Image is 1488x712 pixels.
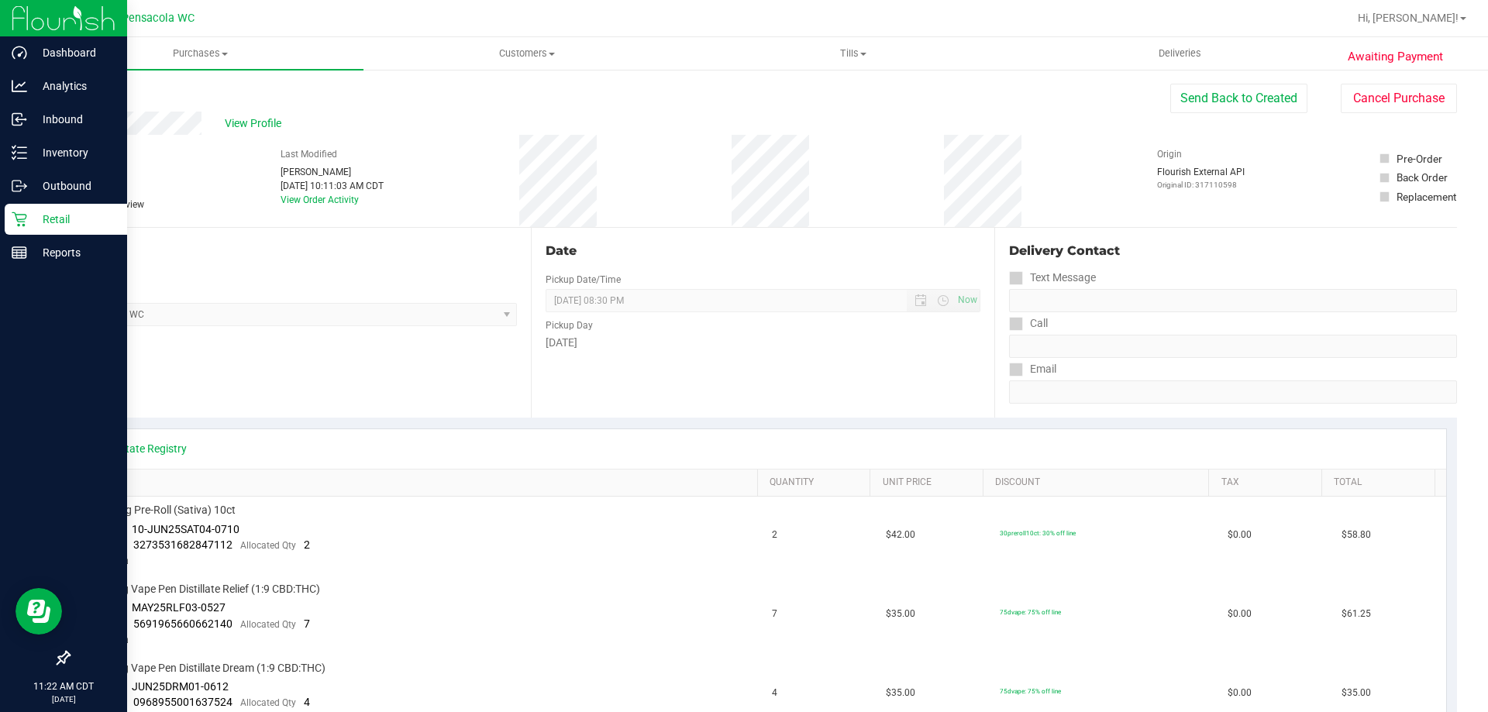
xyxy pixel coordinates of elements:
label: Email [1009,358,1056,380]
p: Outbound [27,177,120,195]
div: [DATE] [546,335,980,351]
span: 75dvape: 75% off line [1000,687,1061,695]
inline-svg: Analytics [12,78,27,94]
span: 7 [304,617,310,630]
div: [DATE] 10:11:03 AM CDT [281,179,384,193]
p: Reports [27,243,120,262]
span: $35.00 [886,686,915,700]
span: $0.00 [1228,686,1252,700]
span: Customers [364,46,689,60]
inline-svg: Inventory [12,145,27,160]
div: Back Order [1397,170,1448,185]
span: View Profile [225,115,287,132]
input: Format: (999) 999-9999 [1009,289,1457,312]
span: 2 [304,538,310,551]
label: Pickup Day [546,318,593,332]
a: Customers [363,37,690,70]
span: $35.00 [1342,686,1371,700]
span: Deliveries [1138,46,1222,60]
div: Pre-Order [1397,151,1442,167]
label: Call [1009,312,1048,335]
span: 10-JUN25SAT04-0710 [132,523,239,535]
p: [DATE] [7,693,120,705]
a: Discount [995,476,1203,489]
a: View Order Activity [281,194,359,205]
a: Unit Price [883,476,977,489]
span: 3273531682847112 [133,538,232,551]
inline-svg: Reports [12,245,27,260]
button: Send Back to Created [1170,84,1307,113]
span: $35.00 [886,607,915,621]
span: $58.80 [1342,528,1371,542]
div: Delivery Contact [1009,242,1457,260]
a: Deliveries [1017,37,1343,70]
a: Tax [1221,476,1316,489]
a: View State Registry [94,441,187,456]
span: 5691965660662140 [133,617,232,630]
div: Flourish External API [1157,165,1245,191]
p: 11:22 AM CDT [7,679,120,693]
p: Inbound [27,110,120,129]
span: Allocated Qty [240,540,296,551]
span: 2 [772,528,777,542]
span: FT 0.35g Pre-Roll (Sativa) 10ct [89,503,236,518]
a: Purchases [37,37,363,70]
span: $61.25 [1342,607,1371,621]
span: Allocated Qty [240,697,296,708]
label: Origin [1157,147,1182,161]
span: Hi, [PERSON_NAME]! [1358,12,1459,24]
p: Original ID: 317110598 [1157,179,1245,191]
inline-svg: Outbound [12,178,27,194]
span: $0.00 [1228,607,1252,621]
button: Cancel Purchase [1341,84,1457,113]
span: JUN25DRM01-0612 [132,680,229,693]
span: 7 [772,607,777,621]
div: Replacement [1397,189,1456,205]
a: SKU [91,476,751,489]
label: Text Message [1009,267,1096,289]
input: Format: (999) 999-9999 [1009,335,1457,358]
span: SW 0.3g Vape Pen Distillate Relief (1:9 CBD:THC) [89,582,320,597]
div: Location [68,242,517,260]
p: Dashboard [27,43,120,62]
a: Total [1334,476,1428,489]
a: Tills [690,37,1016,70]
iframe: Resource center [15,588,62,635]
inline-svg: Dashboard [12,45,27,60]
span: Awaiting Payment [1348,48,1443,66]
div: Date [546,242,980,260]
span: SW 0.3g Vape Pen Distillate Dream (1:9 CBD:THC) [89,661,325,676]
inline-svg: Retail [12,212,27,227]
span: 4 [304,696,310,708]
div: [PERSON_NAME] [281,165,384,179]
label: Last Modified [281,147,337,161]
span: $42.00 [886,528,915,542]
p: Analytics [27,77,120,95]
p: Inventory [27,143,120,162]
span: MAY25RLF03-0527 [132,601,226,614]
span: 4 [772,686,777,700]
span: Allocated Qty [240,619,296,630]
span: 75dvape: 75% off line [1000,608,1061,616]
span: $0.00 [1228,528,1252,542]
span: Purchases [37,46,363,60]
inline-svg: Inbound [12,112,27,127]
span: Tills [691,46,1015,60]
span: 30preroll10ct: 30% off line [1000,529,1076,537]
span: 0968955001637524 [133,696,232,708]
a: Quantity [770,476,864,489]
p: Retail [27,210,120,229]
span: Pensacola WC [122,12,195,25]
label: Pickup Date/Time [546,273,621,287]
